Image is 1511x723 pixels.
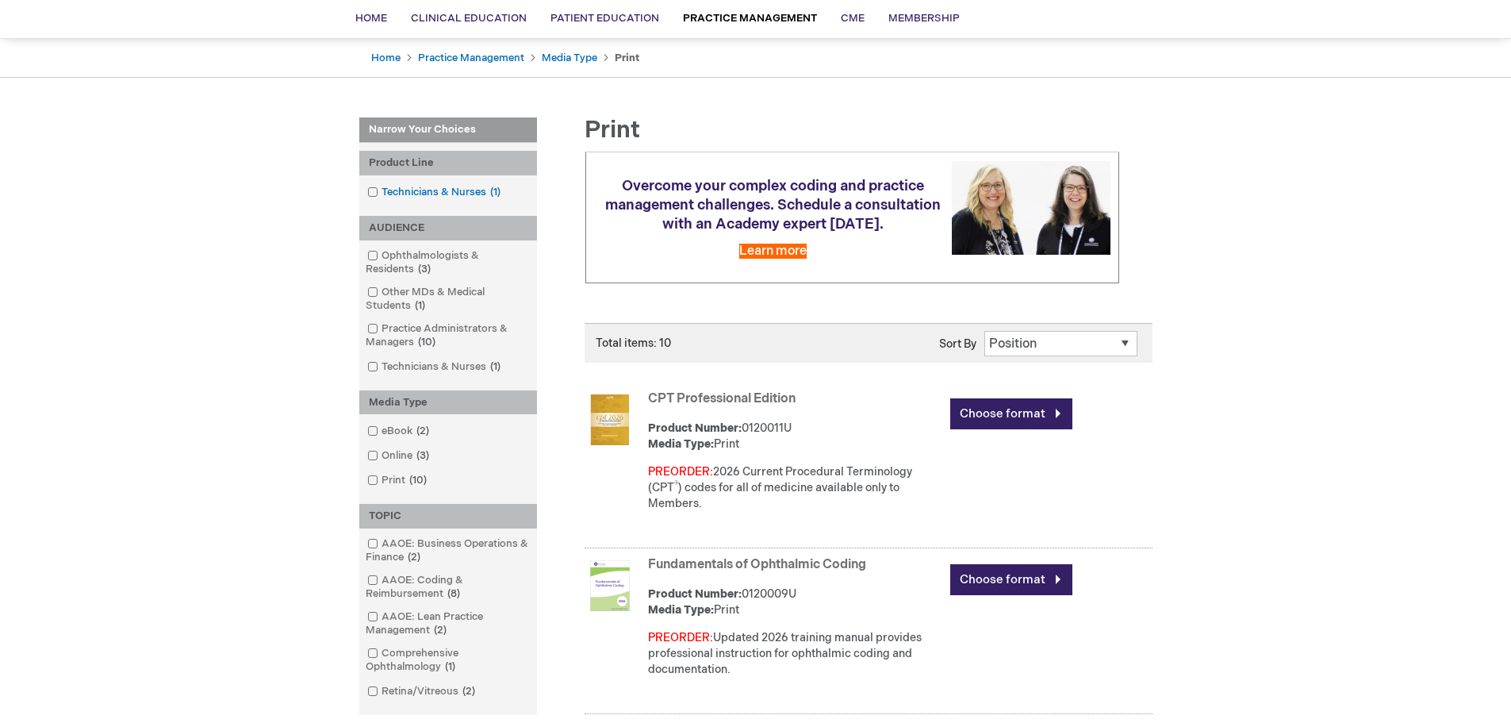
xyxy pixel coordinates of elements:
img: CPT Professional Edition [585,394,635,445]
a: Comprehensive Ophthalmology1 [363,646,533,675]
a: Technicians & Nurses1 [363,185,507,200]
span: Practice Management [683,12,817,25]
span: 2 [458,685,479,698]
span: 10 [414,336,439,348]
strong: Product Number: [648,421,742,435]
div: 0120009U Print [648,586,942,618]
span: Overcome your complex coding and practice management challenges. Schedule a consultation with an ... [605,178,941,233]
div: TOPIC [359,504,537,529]
a: eBook2 [363,424,435,439]
a: Practice Management [418,52,524,64]
a: AAOE: Coding & Reimbursement8 [363,573,533,602]
img: Schedule a consultation with an Academy expert today [952,161,1110,254]
strong: Print [615,52,639,64]
span: 8 [443,587,464,600]
span: 2 [412,425,433,437]
a: Technicians & Nurses1 [363,360,507,375]
a: Online3 [363,448,435,463]
p: Updated 2026 training manual provides professional instruction for ophthalmic coding and document... [648,630,942,678]
span: CME [841,12,865,25]
a: Practice Administrators & Managers10 [363,321,533,350]
span: Print [585,116,640,144]
font: PREORDER: [648,631,713,644]
div: Media Type [359,390,537,415]
strong: Media Type: [648,437,714,451]
span: 2 [404,551,424,563]
span: 1 [441,660,459,673]
strong: Narrow Your Choices [359,117,537,143]
span: Membership [888,12,960,25]
span: Patient Education [550,12,659,25]
div: Product Line [359,151,537,175]
div: AUDIENCE [359,216,537,240]
a: Retina/Vitreous2 [363,684,481,699]
div: 0120011U Print [648,421,942,452]
a: Choose format [950,564,1072,595]
a: Other MDs & Medical Students1 [363,285,533,313]
span: 1 [486,360,504,373]
sup: ® [674,480,678,490]
span: 1 [486,186,504,198]
a: CPT Professional Edition [648,391,796,406]
span: 3 [414,263,435,275]
span: 2 [430,624,451,636]
strong: Media Type: [648,603,714,617]
a: Print10 [363,473,433,488]
a: AAOE: Lean Practice Management2 [363,610,533,638]
span: 3 [412,449,433,462]
a: Choose format [950,398,1072,429]
a: Home [371,52,401,64]
span: 10 [405,474,431,486]
p: 2026 Current Procedural Terminology (CPT ) codes for all of medicine available only to Members. [648,464,942,512]
a: Media Type [542,52,597,64]
a: Learn more [739,244,807,259]
a: Fundamentals of Ophthalmic Coding [648,557,866,572]
span: Home [355,12,387,25]
span: Total items: 10 [596,337,671,350]
strong: Product Number: [648,587,742,601]
a: AAOE: Business Operations & Finance2 [363,536,533,565]
span: Clinical Education [411,12,527,25]
img: Fundamentals of Ophthalmic Coding [585,560,635,611]
span: 1 [411,299,429,312]
a: Ophthalmologists & Residents3 [363,248,533,277]
label: Sort By [939,337,976,351]
font: PREORDER: [648,465,713,479]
